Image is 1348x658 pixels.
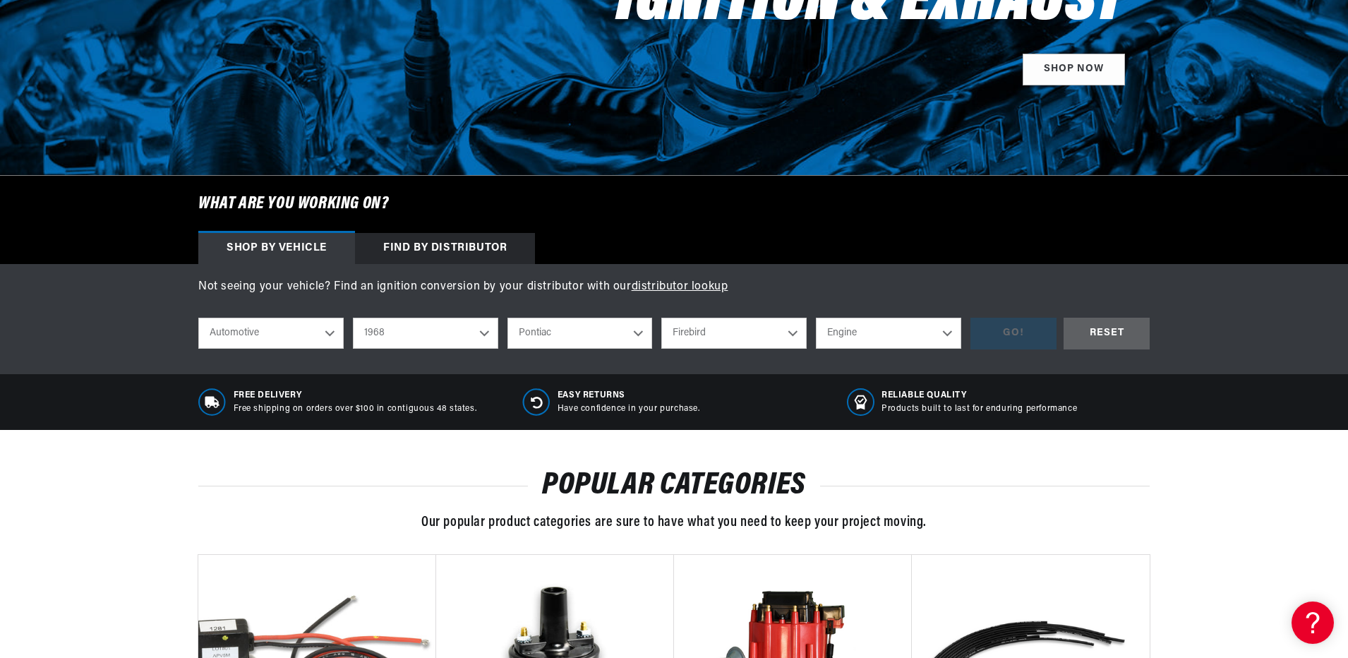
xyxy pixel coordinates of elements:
a: SHOP NOW [1023,54,1125,85]
span: Free Delivery [234,390,477,402]
div: RESET [1064,318,1150,349]
a: distributor lookup [632,281,728,292]
select: Year [353,318,498,349]
select: Make [507,318,653,349]
p: Products built to last for enduring performance [881,403,1077,415]
p: Free shipping on orders over $100 in contiguous 48 states. [234,403,477,415]
span: Easy Returns [558,390,700,402]
p: Have confidence in your purchase. [558,403,700,415]
select: Model [661,318,807,349]
p: Not seeing your vehicle? Find an ignition conversion by your distributor with our [198,278,1150,297]
div: Find by Distributor [355,233,535,264]
div: Shop by vehicle [198,233,355,264]
span: RELIABLE QUALITY [881,390,1077,402]
h2: POPULAR CATEGORIES [198,472,1150,499]
select: Ride Type [198,318,344,349]
select: Engine [816,318,961,349]
h6: What are you working on? [163,176,1185,232]
span: Our popular product categories are sure to have what you need to keep your project moving. [421,515,927,530]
